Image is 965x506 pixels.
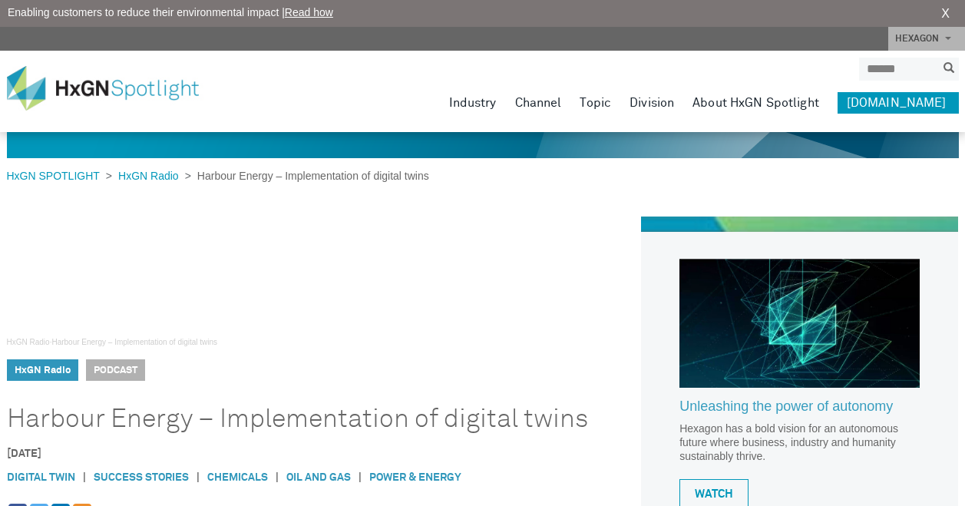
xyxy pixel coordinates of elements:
[630,92,674,114] a: Division
[15,365,71,375] a: HxGN Radio
[189,470,207,486] span: |
[679,422,920,463] p: Hexagon has a bold vision for an autonomous future where business, industry and humanity sustaina...
[838,92,959,114] a: [DOMAIN_NAME]
[207,472,268,483] a: Chemicals
[679,259,920,388] img: Hexagon_CorpVideo_Pod_RR_2.jpg
[369,472,461,483] a: Power & Energy
[679,399,920,422] a: Unleashing the power of autonomy
[75,470,94,486] span: |
[7,168,429,184] div: > >
[8,5,333,21] span: Enabling customers to reduce their environmental impact |
[286,472,351,483] a: Oil and gas
[7,338,50,346] a: HxGN Radio
[86,359,145,381] span: Podcast
[515,92,562,114] a: Channel
[7,472,75,483] a: Digital Twin
[941,5,950,23] a: X
[7,448,41,459] time: [DATE]
[7,170,106,182] a: HxGN SPOTLIGHT
[191,170,429,182] span: Harbour Energy – Implementation of digital twins
[268,470,286,486] span: |
[351,470,369,486] span: |
[580,92,611,114] a: Topic
[692,92,819,114] a: About HxGN Spotlight
[449,92,497,114] a: Industry
[112,170,185,182] a: HxGN Radio
[7,66,222,111] img: HxGN Spotlight
[94,472,189,483] a: Success Stories
[7,404,590,435] h1: Harbour Energy – Implementation of digital twins
[51,338,217,346] a: Harbour Energy – Implementation of digital twins
[7,336,634,348] div: ·
[285,6,333,18] a: Read how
